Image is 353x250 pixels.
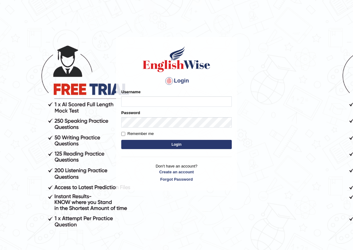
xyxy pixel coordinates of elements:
[121,176,232,182] a: Forgot Password
[121,131,154,137] label: Remember me
[121,163,232,182] p: Don't have an account?
[142,45,211,73] img: Logo of English Wise sign in for intelligent practice with AI
[121,76,232,86] h4: Login
[121,132,125,136] input: Remember me
[121,169,232,175] a: Create an account
[121,89,141,95] label: Username
[121,140,232,149] button: Login
[121,110,140,116] label: Password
